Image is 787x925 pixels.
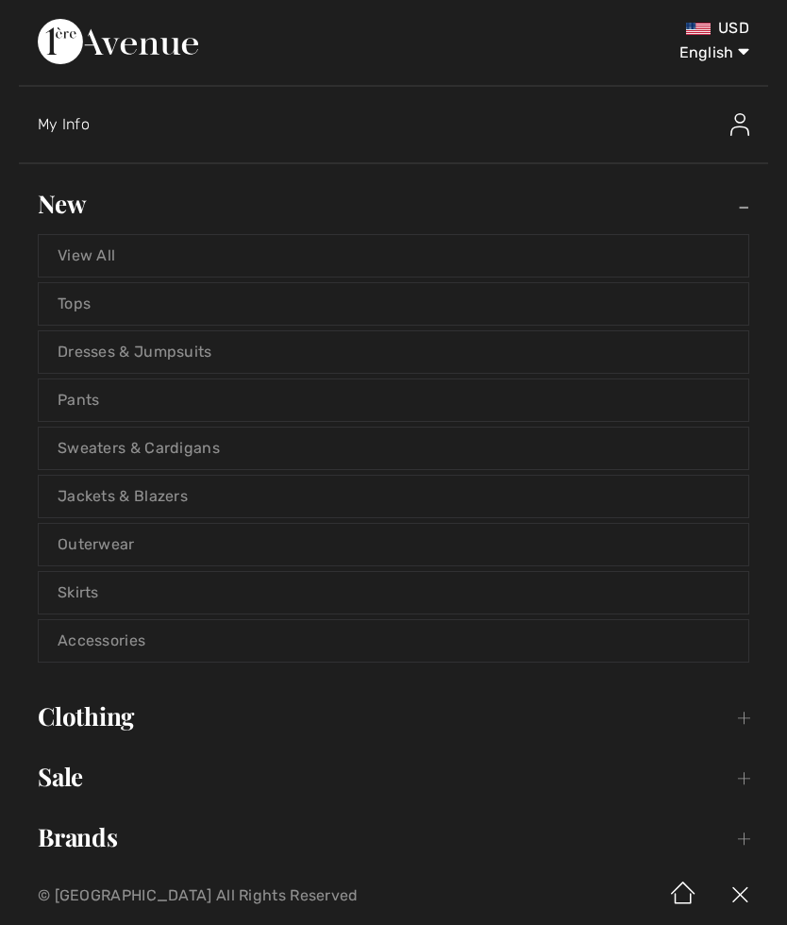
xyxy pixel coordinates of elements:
[38,889,464,902] p: © [GEOGRAPHIC_DATA] All Rights Reserved
[39,235,748,277] a: View All
[39,572,748,614] a: Skirts
[712,866,768,925] img: X
[19,816,768,858] a: Brands
[19,696,768,737] a: Clothing
[39,476,748,517] a: Jackets & Blazers
[39,620,748,662] a: Accessories
[464,19,749,38] div: USD
[19,756,768,798] a: Sale
[39,283,748,325] a: Tops
[730,113,749,136] img: My Info
[39,428,748,469] a: Sweaters & Cardigans
[39,379,748,421] a: Pants
[38,115,90,133] span: My Info
[39,524,748,565] a: Outerwear
[39,331,748,373] a: Dresses & Jumpsuits
[655,866,712,925] img: Home
[19,183,768,225] a: New
[38,19,198,64] img: 1ère Avenue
